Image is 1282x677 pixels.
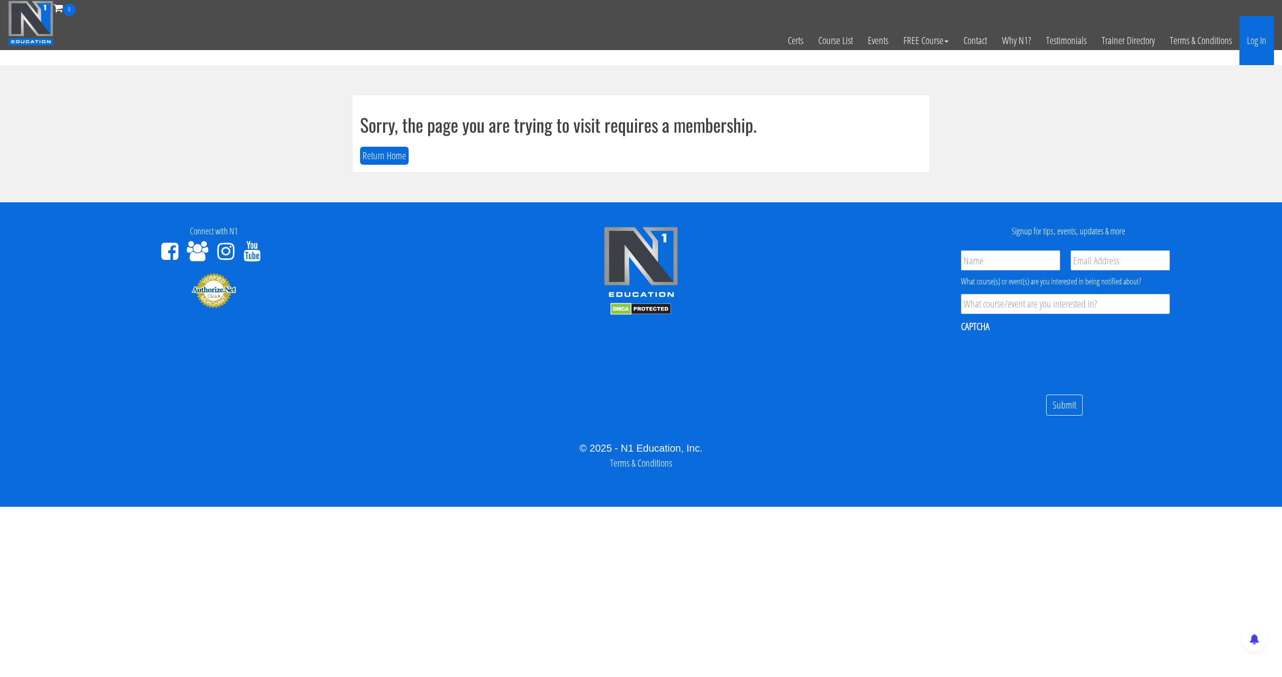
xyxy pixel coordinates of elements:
[1039,16,1094,65] a: Testimonials
[995,16,1039,65] a: Why N1?
[54,1,76,15] a: 0
[896,16,956,65] a: FREE Course
[811,16,860,65] a: Course List
[63,4,76,16] span: 0
[961,294,1170,314] input: What course/event are you interested in?
[360,115,922,135] h1: Sorry, the page you are trying to visit requires a membership.
[1162,16,1239,65] a: Terms & Conditions
[360,147,409,165] button: Return Home
[961,275,1170,287] div: What course(s) or event(s) are you interested in being notified about?
[780,16,811,65] a: Certs
[1094,16,1162,65] a: Trainer Directory
[961,250,1060,270] input: Name
[956,16,995,65] a: Contact
[8,226,420,236] h4: Connect with N1
[603,226,679,300] img: n1-edu-logo
[860,16,896,65] a: Events
[191,272,236,308] img: Authorize.Net Merchant - Click to Verify
[1071,250,1170,270] input: Email Address
[862,226,1274,236] h4: Signup for tips, events, updates & more
[610,456,672,470] a: Terms & Conditions
[961,340,1113,379] iframe: reCAPTCHA
[961,320,990,333] label: CAPTCHA
[1046,395,1083,416] input: Submit
[8,1,54,46] img: n1-education
[8,441,1274,456] div: © 2025 - N1 Education, Inc.
[610,303,671,315] img: DMCA.com Protection Status
[1239,16,1274,65] a: Log In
